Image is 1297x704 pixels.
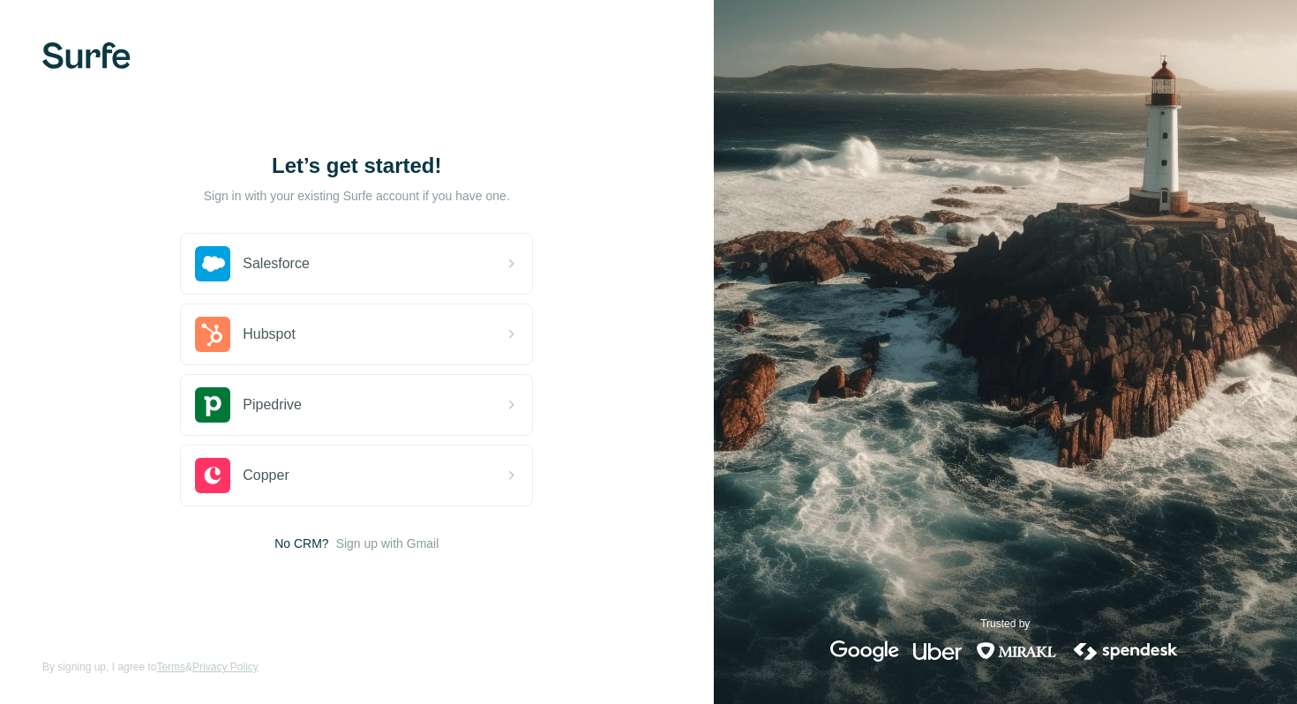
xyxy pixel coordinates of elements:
[195,246,230,281] img: salesforce's logo
[195,387,230,423] img: pipedrive's logo
[42,659,259,675] span: By signing up, I agree to &
[156,661,185,673] a: Terms
[274,535,328,552] span: No CRM?
[1071,640,1181,662] img: spendesk's logo
[204,187,510,205] p: Sign in with your existing Surfe account if you have one.
[243,394,302,416] span: Pipedrive
[913,640,962,662] img: uber's logo
[195,458,230,493] img: copper's logo
[980,616,1030,632] p: Trusted by
[976,640,1057,662] img: mirakl's logo
[195,317,230,352] img: hubspot's logo
[243,253,310,274] span: Salesforce
[180,152,533,180] h1: Let’s get started!
[830,640,899,662] img: google's logo
[243,465,289,486] span: Copper
[192,661,259,673] a: Privacy Policy
[243,324,296,345] span: Hubspot
[42,42,131,69] img: Surfe's logo
[336,535,439,552] button: Sign up with Gmail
